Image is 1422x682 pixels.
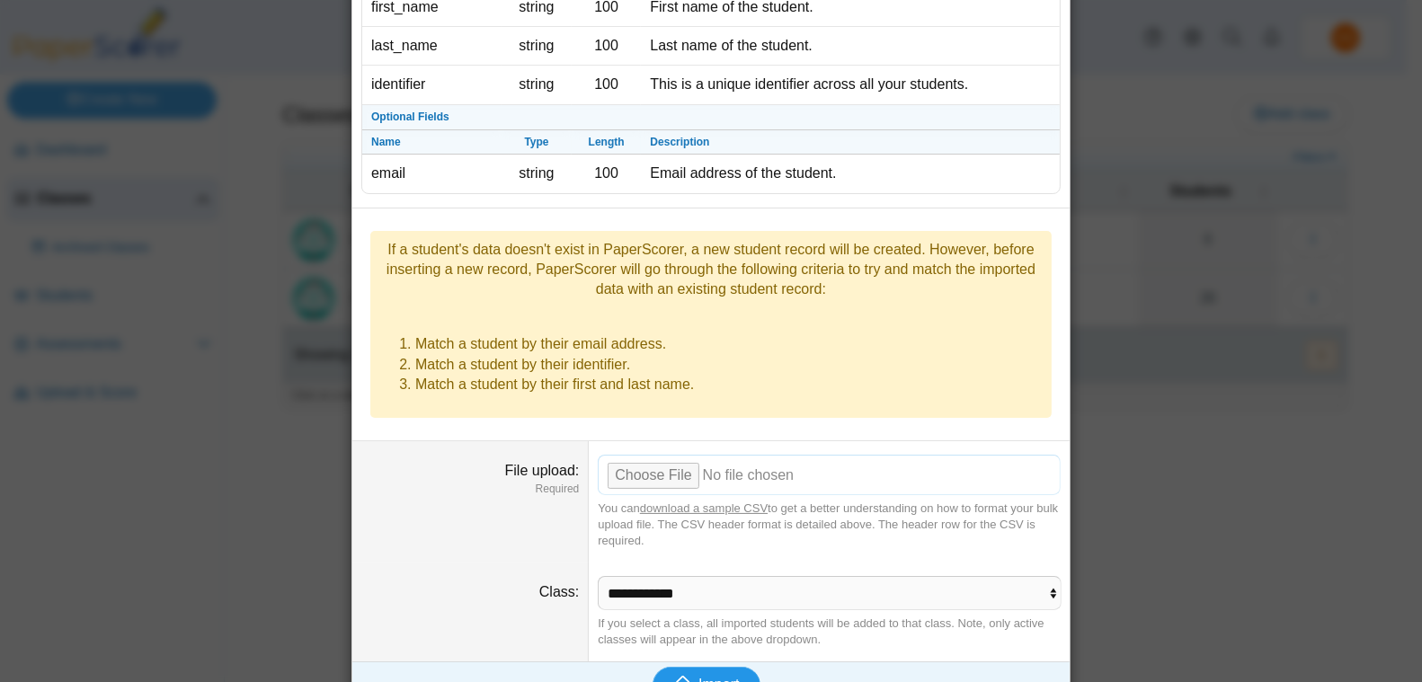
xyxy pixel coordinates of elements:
[505,463,580,478] label: File upload
[572,27,642,66] td: 100
[641,66,1060,104] td: This is a unique identifier across all your students.
[640,501,768,515] a: download a sample CSV
[572,155,642,192] td: 100
[598,500,1061,550] div: You can to get a better understanding on how to format your bulk upload file. The CSV header form...
[361,482,579,497] dfn: Required
[362,27,502,66] td: last_name
[572,130,642,155] th: Length
[362,66,502,104] td: identifier
[415,334,1043,354] li: Match a student by their email address.
[502,130,572,155] th: Type
[539,584,579,599] label: Class
[362,105,1060,130] th: Optional Fields
[379,240,1043,300] div: If a student's data doesn't exist in PaperScorer, a new student record will be created. However, ...
[598,616,1061,648] div: If you select a class, all imported students will be added to that class. Note, only active class...
[415,355,1043,375] li: Match a student by their identifier.
[415,375,1043,394] li: Match a student by their first and last name.
[641,130,1060,155] th: Description
[502,27,572,66] td: string
[362,155,502,192] td: email
[502,155,572,192] td: string
[641,27,1060,66] td: Last name of the student.
[572,66,642,104] td: 100
[502,66,572,104] td: string
[362,130,502,155] th: Name
[641,155,1060,192] td: Email address of the student.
